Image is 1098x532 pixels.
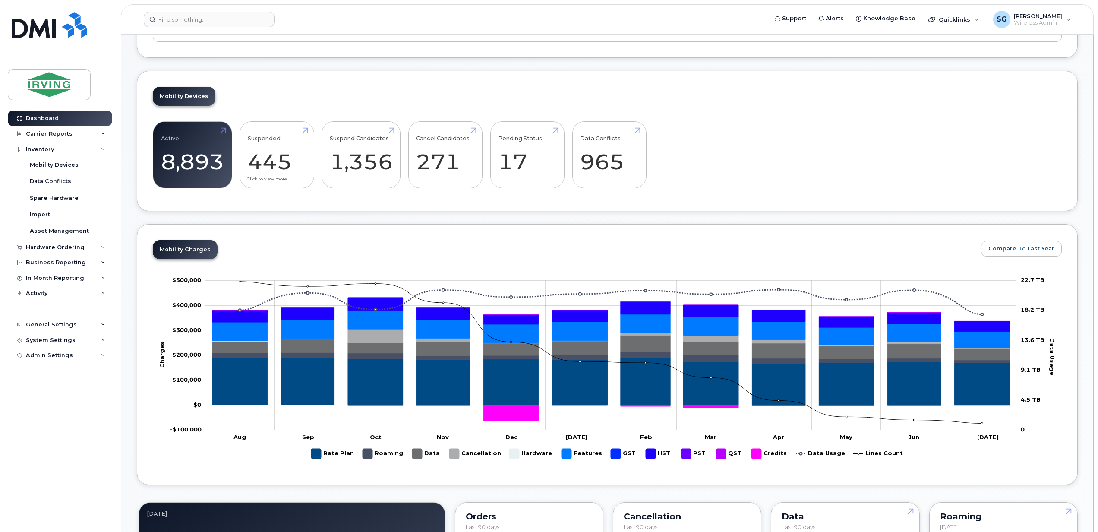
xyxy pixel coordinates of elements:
g: HST [646,445,672,462]
tspan: 13.6 TB [1021,336,1044,343]
tspan: Nov [437,434,449,440]
g: Cancellation [449,445,501,462]
a: Cancel Candidates 271 [416,127,474,184]
g: Rate Plan [212,358,1010,405]
a: Suspended 445 [248,127,306,184]
a: Data Conflicts 965 [580,127,638,184]
input: Find something... [144,12,274,27]
g: GST [611,445,637,462]
g: Legend [311,445,903,462]
tspan: Sep [302,434,314,440]
g: Roaming [363,445,404,462]
tspan: -$100,000 [170,426,202,433]
a: Active 8,893 [161,127,224,184]
tspan: Data Usage [1049,338,1056,375]
g: HST [212,298,1010,331]
a: Support [769,10,812,27]
div: Cancellation [624,513,751,520]
a: Alerts [812,10,850,27]
span: SG [997,14,1007,25]
tspan: 18.2 TB [1021,307,1044,313]
span: Last 90 days [782,523,815,530]
g: Data [412,445,441,462]
g: QST [716,445,743,462]
tspan: $100,000 [172,376,201,383]
span: Last 90 days [624,523,657,530]
span: [DATE] [940,523,959,530]
tspan: 0 [1021,426,1025,433]
tspan: Charges [158,342,165,368]
g: Features [562,445,602,462]
tspan: 4.5 TB [1021,396,1041,403]
tspan: Jun [908,434,919,440]
g: Features [212,311,1010,348]
g: Credits [751,445,787,462]
g: QST [212,298,1010,321]
tspan: $300,000 [172,326,201,333]
span: Compare To Last Year [988,244,1054,253]
g: Lines Count [853,445,903,462]
a: Mobility Charges [153,240,218,259]
g: Cancellation [212,329,1010,348]
g: $0 [172,276,201,283]
tspan: Oct [369,434,381,440]
a: Mobility Devices [153,87,215,106]
tspan: Apr [772,434,784,440]
tspan: $400,000 [172,301,201,308]
span: Knowledge Base [863,14,915,23]
tspan: Aug [233,434,246,440]
g: Data Usage [796,445,845,462]
tspan: May [840,434,852,440]
g: Credits [212,405,1010,421]
tspan: $200,000 [172,351,201,358]
g: Rate Plan [311,445,354,462]
button: Compare To Last Year [981,241,1062,256]
span: Support [782,14,806,23]
g: $0 [172,326,201,333]
tspan: Dec [505,434,517,440]
g: Hardware [509,445,553,462]
g: $0 [172,376,201,383]
a: Knowledge Base [850,10,921,27]
g: $0 [172,351,201,358]
tspan: [DATE] [977,434,999,440]
span: Wireless Admin [1014,19,1062,26]
div: Data [782,513,909,520]
div: Sheryl Galorport [987,11,1077,28]
g: $0 [170,426,202,433]
span: Last 90 days [466,523,499,530]
tspan: Mar [705,434,716,440]
span: [PERSON_NAME] [1014,13,1062,19]
a: Pending Status 17 [498,127,556,184]
tspan: 9.1 TB [1021,366,1041,373]
g: $0 [172,301,201,308]
div: July 2025 [147,510,437,517]
tspan: $0 [193,401,201,408]
g: Data [212,336,1010,360]
tspan: Feb [640,434,652,440]
div: Quicklinks [922,11,985,28]
span: Quicklinks [939,16,970,23]
span: Alerts [826,14,844,23]
tspan: 22.7 TB [1021,276,1044,283]
div: Roaming [940,513,1067,520]
tspan: [DATE] [565,434,587,440]
tspan: $500,000 [172,276,201,283]
div: Orders [466,513,593,520]
a: Suspend Candidates 1,356 [330,127,393,184]
g: PST [681,445,707,462]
